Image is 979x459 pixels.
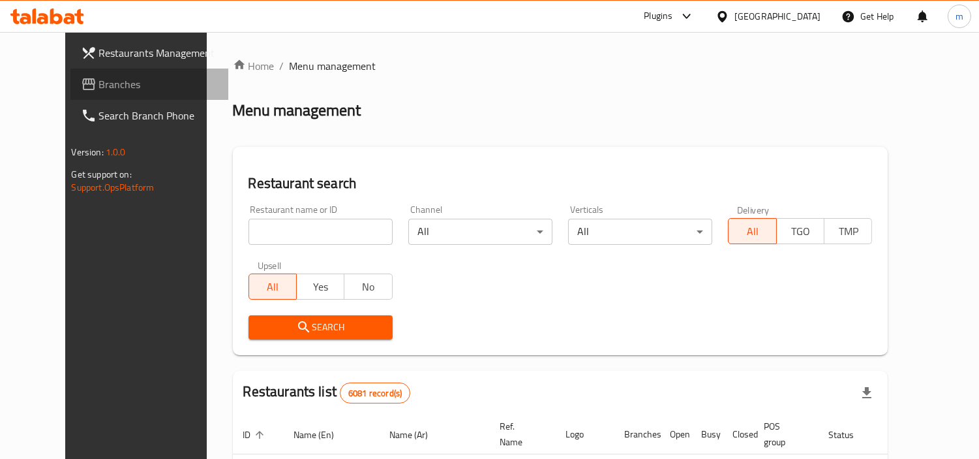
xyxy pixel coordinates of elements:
div: All [408,219,552,245]
span: Search [259,319,382,336]
th: Logo [556,415,614,454]
button: All [728,218,776,244]
h2: Menu management [233,100,361,121]
a: Home [233,58,275,74]
span: 6081 record(s) [340,387,410,400]
span: Menu management [290,58,376,74]
div: Plugins [644,8,672,24]
label: Delivery [737,205,770,214]
th: Closed [723,415,754,454]
div: [GEOGRAPHIC_DATA] [734,9,821,24]
li: / [280,58,284,74]
span: Get support on: [72,166,132,183]
span: Ref. Name [500,419,540,450]
span: Status [829,427,871,443]
span: All [254,277,292,296]
span: Search Branch Phone [99,108,218,123]
button: No [344,274,392,300]
span: 1.0.0 [106,144,126,161]
span: Name (Ar) [390,427,445,443]
button: TMP [824,218,872,244]
span: m [956,9,963,24]
span: Yes [302,277,339,296]
div: Total records count [340,383,410,404]
div: Export file [851,377,882,409]
span: TMP [830,222,867,241]
a: Restaurants Management [70,37,229,69]
nav: breadcrumb [233,58,888,74]
h2: Restaurants list [243,382,411,404]
th: Branches [614,415,660,454]
span: Branches [99,76,218,92]
button: Yes [296,274,344,300]
input: Search for restaurant name or ID.. [249,219,393,245]
label: Upsell [258,261,282,270]
span: ID [243,427,268,443]
span: TGO [782,222,819,241]
span: All [734,222,771,241]
button: Search [249,315,393,340]
span: Name (En) [294,427,352,443]
span: Version: [72,144,104,161]
th: Busy [691,415,723,454]
h2: Restaurant search [249,174,873,193]
span: No [350,277,387,296]
button: TGO [776,218,824,244]
a: Branches [70,69,229,100]
th: Open [660,415,691,454]
span: Restaurants Management [99,45,218,61]
span: POS group [764,419,803,450]
div: All [568,219,712,245]
a: Search Branch Phone [70,100,229,131]
button: All [249,274,297,300]
a: Support.OpsPlatform [72,179,155,196]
